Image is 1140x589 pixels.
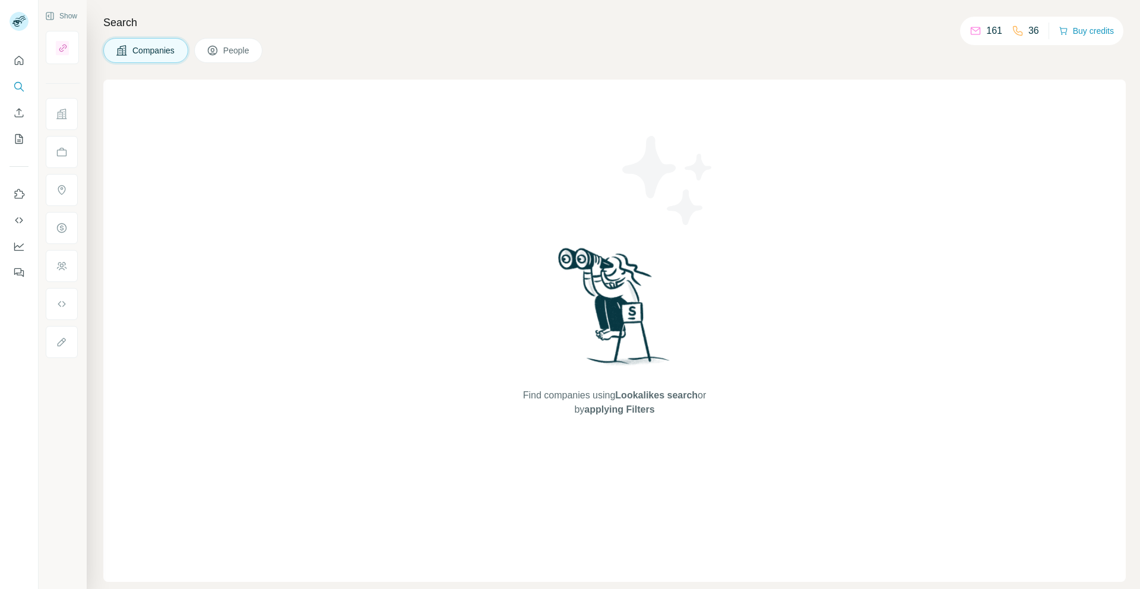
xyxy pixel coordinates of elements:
[553,245,676,377] img: Surfe Illustration - Woman searching with binoculars
[103,14,1126,31] h4: Search
[9,210,28,231] button: Use Surfe API
[37,7,85,25] button: Show
[615,127,721,234] img: Surfe Illustration - Stars
[132,45,176,56] span: Companies
[9,102,28,123] button: Enrich CSV
[223,45,251,56] span: People
[1028,24,1039,38] p: 36
[9,76,28,97] button: Search
[584,404,654,414] span: applying Filters
[986,24,1002,38] p: 161
[9,50,28,71] button: Quick start
[9,236,28,257] button: Dashboard
[9,128,28,150] button: My lists
[615,390,698,400] span: Lookalikes search
[9,183,28,205] button: Use Surfe on LinkedIn
[9,262,28,283] button: Feedback
[520,388,710,417] span: Find companies using or by
[1059,23,1114,39] button: Buy credits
